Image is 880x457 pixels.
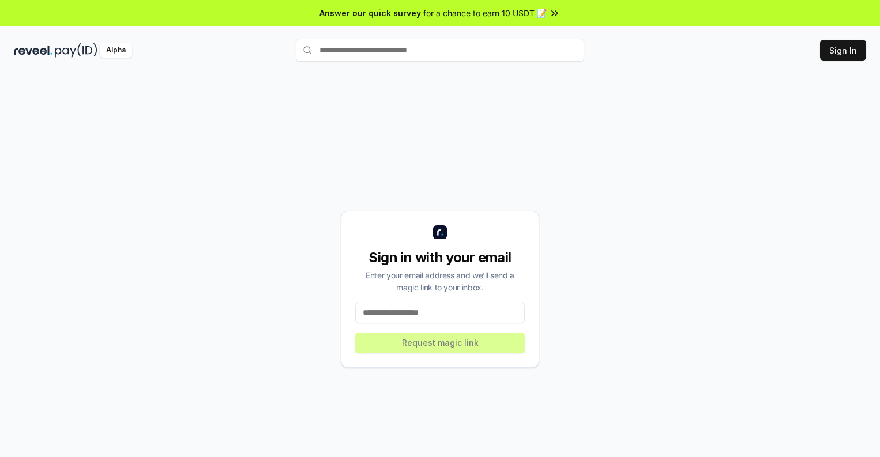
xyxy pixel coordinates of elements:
[355,248,525,267] div: Sign in with your email
[433,225,447,239] img: logo_small
[355,269,525,293] div: Enter your email address and we’ll send a magic link to your inbox.
[319,7,421,19] span: Answer our quick survey
[820,40,866,61] button: Sign In
[55,43,97,58] img: pay_id
[423,7,547,19] span: for a chance to earn 10 USDT 📝
[14,43,52,58] img: reveel_dark
[100,43,132,58] div: Alpha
